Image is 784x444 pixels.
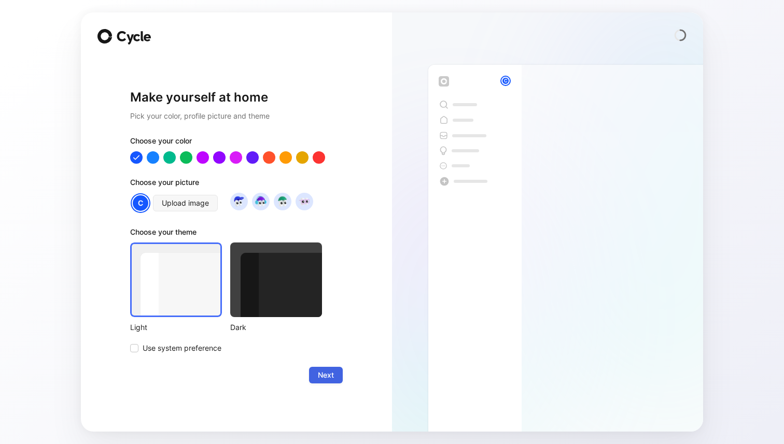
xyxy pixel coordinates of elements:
img: avatar [254,194,268,208]
button: Upload image [153,195,218,211]
h2: Pick your color, profile picture and theme [130,110,343,122]
div: Dark [230,321,322,334]
img: avatar [232,194,246,208]
img: workspace-default-logo-wX5zAyuM.png [439,76,449,87]
div: Choose your picture [130,176,343,193]
img: avatar [297,194,311,208]
span: Upload image [162,197,209,209]
span: Next [318,369,334,381]
div: Choose your theme [130,226,322,242]
button: Next [309,367,343,383]
span: Use system preference [143,342,221,354]
h1: Make yourself at home [130,89,343,106]
div: Light [130,321,222,334]
div: C [501,77,510,85]
div: C [132,194,149,212]
div: Choose your color [130,135,343,151]
img: avatar [275,194,289,208]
